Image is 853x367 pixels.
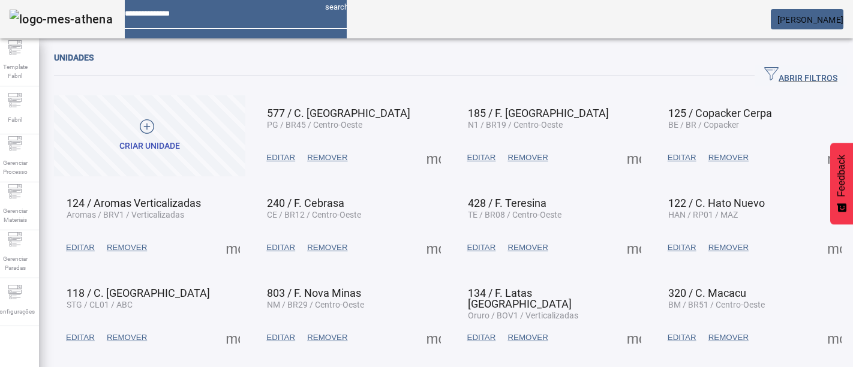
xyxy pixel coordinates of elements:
span: REMOVER [307,152,347,164]
span: 124 / Aromas Verticalizadas [67,197,201,209]
span: EDITAR [467,242,496,254]
button: Mais [423,327,444,348]
span: EDITAR [266,242,295,254]
span: 125 / Copacker Cerpa [668,107,772,119]
span: PG / BR45 / Centro-Oeste [267,120,362,130]
button: REMOVER [301,237,353,258]
span: HAN / RP01 / MAZ [668,210,738,219]
span: 577 / C. [GEOGRAPHIC_DATA] [267,107,410,119]
button: EDITAR [60,327,101,348]
span: EDITAR [668,242,696,254]
span: REMOVER [708,242,749,254]
button: Mais [423,237,444,258]
button: REMOVER [702,237,755,258]
span: REMOVER [107,332,147,344]
button: REMOVER [501,147,554,169]
button: EDITAR [461,147,502,169]
span: 122 / C. Hato Nuevo [668,197,765,209]
span: Unidades [54,53,94,62]
button: Mais [824,327,845,348]
button: Mais [623,237,645,258]
button: Criar unidade [54,95,245,176]
button: EDITAR [461,237,502,258]
span: REMOVER [708,152,749,164]
span: Feedback [836,155,847,197]
span: TE / BR08 / Centro-Oeste [468,210,561,219]
span: 240 / F. Cebrasa [267,197,344,209]
span: EDITAR [66,332,95,344]
span: EDITAR [668,332,696,344]
button: Mais [222,237,244,258]
button: EDITAR [260,327,301,348]
span: 118 / C. [GEOGRAPHIC_DATA] [67,287,210,299]
button: REMOVER [702,327,755,348]
button: EDITAR [662,147,702,169]
span: REMOVER [507,332,548,344]
span: EDITAR [66,242,95,254]
button: EDITAR [260,237,301,258]
button: Mais [623,327,645,348]
span: REMOVER [107,242,147,254]
button: Feedback - Mostrar pesquisa [830,143,853,224]
span: BE / BR / Copacker [668,120,739,130]
span: REMOVER [708,332,749,344]
button: EDITAR [461,327,502,348]
span: 803 / F. Nova Minas [267,287,361,299]
button: Mais [824,237,845,258]
button: Mais [222,327,244,348]
button: Mais [423,147,444,169]
span: Fabril [4,112,26,128]
span: EDITAR [467,152,496,164]
span: 428 / F. Teresina [468,197,546,209]
button: EDITAR [662,327,702,348]
button: REMOVER [501,237,554,258]
span: EDITAR [467,332,496,344]
span: EDITAR [668,152,696,164]
button: EDITAR [260,147,301,169]
button: EDITAR [662,237,702,258]
span: 320 / C. Macacu [668,287,746,299]
button: REMOVER [101,237,153,258]
button: REMOVER [702,147,755,169]
span: REMOVER [307,242,347,254]
span: REMOVER [307,332,347,344]
span: 134 / F. Latas [GEOGRAPHIC_DATA] [468,287,572,310]
span: Aromas / BRV1 / Verticalizadas [67,210,184,219]
span: 185 / F. [GEOGRAPHIC_DATA] [468,107,609,119]
button: REMOVER [501,327,554,348]
button: REMOVER [301,147,353,169]
span: NM / BR29 / Centro-Oeste [267,300,364,309]
span: CE / BR12 / Centro-Oeste [267,210,361,219]
span: REMOVER [507,152,548,164]
span: BM / BR51 / Centro-Oeste [668,300,765,309]
button: Mais [824,147,845,169]
button: REMOVER [301,327,353,348]
span: ABRIR FILTROS [764,67,837,85]
div: Criar unidade [119,140,180,152]
button: EDITAR [60,237,101,258]
span: EDITAR [266,152,295,164]
button: ABRIR FILTROS [755,65,847,86]
span: [PERSON_NAME] [777,15,843,25]
button: Mais [623,147,645,169]
span: EDITAR [266,332,295,344]
span: REMOVER [507,242,548,254]
span: N1 / BR19 / Centro-Oeste [468,120,563,130]
span: STG / CL01 / ABC [67,300,133,309]
button: REMOVER [101,327,153,348]
img: logo-mes-athena [10,10,113,29]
